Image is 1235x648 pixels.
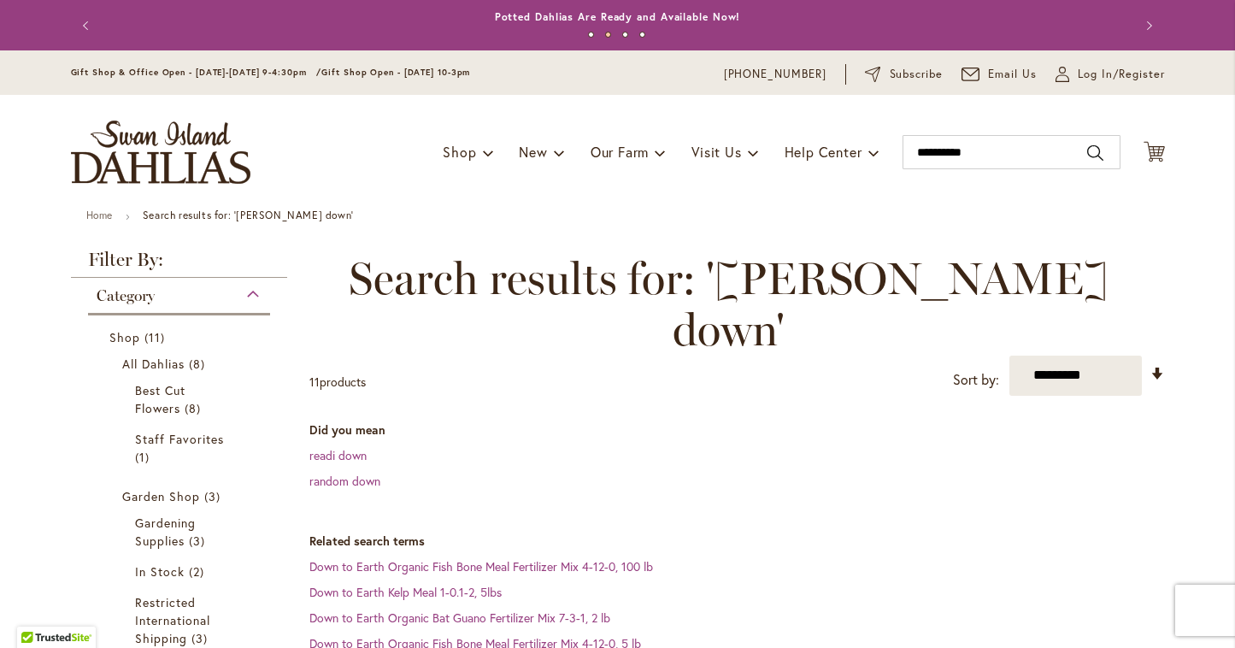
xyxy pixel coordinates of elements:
a: Home [86,209,113,221]
label: Sort by: [953,364,999,396]
span: Gardening Supplies [135,515,196,549]
span: 8 [185,399,205,417]
a: In Stock [135,563,228,580]
span: 3 [189,532,209,550]
span: Staff Favorites [135,431,225,447]
span: Subscribe [890,66,944,83]
button: Previous [71,9,105,43]
span: Best Cut Flowers [135,382,185,416]
dt: Related search terms [309,533,1165,550]
span: Restricted International Shipping [135,594,211,646]
span: 3 [204,487,225,505]
span: 11 [144,328,169,346]
span: 2 [189,563,209,580]
a: readi down [309,447,367,463]
span: In Stock [135,563,185,580]
span: Garden Shop [122,488,201,504]
span: Log In/Register [1078,66,1165,83]
a: Email Us [962,66,1037,83]
a: Log In/Register [1056,66,1165,83]
span: 11 [309,374,320,390]
button: 3 of 4 [622,32,628,38]
span: All Dahlias [122,356,185,372]
a: Best Cut Flowers [135,381,228,417]
span: Shop [109,329,140,345]
span: Visit Us [691,143,741,161]
strong: Search results for: '[PERSON_NAME] down' [143,209,354,221]
span: Email Us [988,66,1037,83]
span: 3 [191,629,212,647]
span: New [519,143,547,161]
a: Subscribe [865,66,943,83]
span: Gift Shop Open - [DATE] 10-3pm [321,67,470,78]
iframe: Launch Accessibility Center [13,587,61,635]
a: Down to Earth Kelp Meal 1-0.1-2, 5lbs [309,584,502,600]
button: 4 of 4 [639,32,645,38]
dt: Did you mean [309,421,1165,439]
a: store logo [71,121,250,184]
span: Our Farm [591,143,649,161]
a: [PHONE_NUMBER] [724,66,827,83]
button: 2 of 4 [605,32,611,38]
a: Down to Earth Organic Fish Bone Meal Fertilizer Mix 4-12-0, 100 lb [309,558,653,574]
a: Restricted International Shipping [135,593,228,647]
a: Gardening Supplies [135,514,228,550]
button: Next [1131,9,1165,43]
span: Shop [443,143,476,161]
a: Potted Dahlias Are Ready and Available Now! [495,10,741,23]
a: Garden Shop [122,487,241,505]
a: random down [309,473,380,489]
span: Search results for: '[PERSON_NAME] down' [309,253,1148,356]
span: Category [97,286,155,305]
span: Help Center [785,143,862,161]
a: Shop [109,328,254,346]
a: Staff Favorites [135,430,228,466]
span: Gift Shop & Office Open - [DATE]-[DATE] 9-4:30pm / [71,67,322,78]
a: Down to Earth Organic Bat Guano Fertilizer Mix 7-3-1, 2 lb [309,610,610,626]
strong: Filter By: [71,250,288,278]
a: All Dahlias [122,355,241,373]
p: products [309,368,366,396]
button: 1 of 4 [588,32,594,38]
span: 8 [189,355,209,373]
span: 1 [135,448,154,466]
